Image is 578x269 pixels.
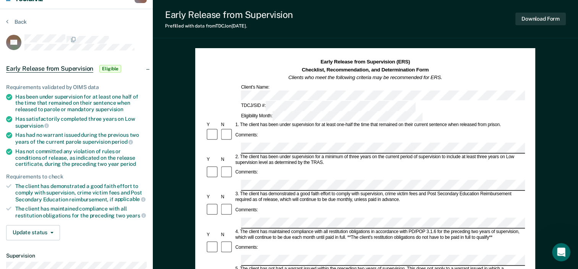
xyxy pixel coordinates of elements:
div: TDCJ/SID #: [240,101,417,112]
span: period [112,139,133,145]
div: 3. The client has demonstrated a good faith effort to comply with supervision, crime victim fees ... [234,191,525,203]
div: Has satisfactorily completed three years on Low [15,116,147,129]
span: years [126,212,146,219]
iframe: Intercom live chat [552,243,570,261]
div: Comments: [234,170,259,175]
div: Prefilled with data from TDCJ on [DATE] . [165,23,293,29]
div: N [220,122,234,128]
div: Has not committed any violation of rules or conditions of release, as indicated on the release ce... [15,148,147,167]
div: Comments: [234,245,259,251]
span: period [120,161,136,167]
div: Y [206,232,220,238]
div: Has had no warrant issued during the previous two years of the current parole supervision [15,132,147,145]
div: Y [206,157,220,162]
div: The client has demonstrated a good faith effort to comply with supervision, crime victim fees and... [15,183,147,203]
div: Comments: [234,132,259,138]
button: Update status [6,225,60,240]
em: Clients who meet the following criteria may be recommended for ERS. [288,75,442,80]
span: applicable [115,196,146,202]
div: Comments: [234,207,259,213]
button: Download Form [515,13,566,25]
div: Y [206,194,220,200]
dt: Supervision [6,253,147,259]
span: supervision [96,106,123,112]
div: N [220,157,234,162]
span: Eligible [99,65,121,73]
div: Requirements validated by OIMS data [6,84,147,91]
div: Requirements to check [6,173,147,180]
span: supervision [15,123,49,129]
strong: Checklist, Recommendation, and Determination Form [302,67,429,73]
div: Has been under supervision for at least one half of the time that remained on their sentence when... [15,94,147,113]
div: Y [206,122,220,128]
div: N [220,232,234,238]
div: N [220,194,234,200]
div: Eligibility Month: [240,111,424,122]
div: Early Release from Supervision [165,9,293,20]
span: Early Release from Supervision [6,65,93,73]
div: The client has maintained compliance with all restitution obligations for the preceding two [15,206,147,219]
div: 1. The client has been under supervision for at least one-half the time that remained on their cu... [234,122,525,128]
div: 2. The client has been under supervision for a minimum of three years on the current period of su... [234,154,525,165]
div: 4. The client has maintained compliance with all restitution obligations in accordance with PD/PO... [234,229,525,240]
strong: Early Release from Supervision (ERS) [321,59,410,65]
button: Back [6,18,27,25]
